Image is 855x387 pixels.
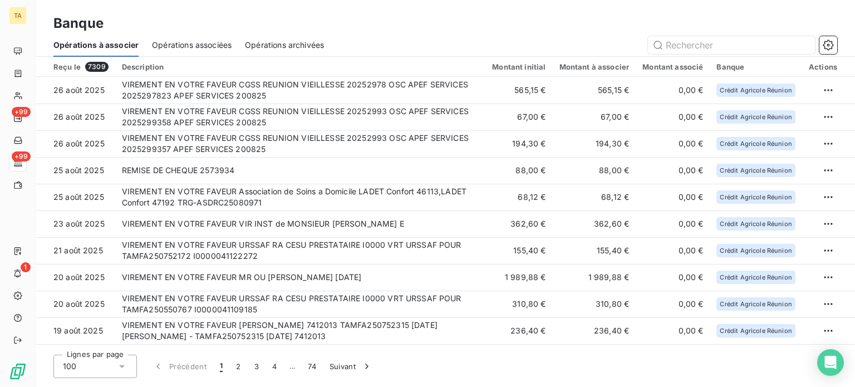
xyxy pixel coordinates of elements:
input: Rechercher [648,36,815,54]
span: Opérations archivées [245,40,324,51]
h3: Banque [53,13,104,33]
span: Crédit Agricole Réunion [720,194,792,200]
td: 310,80 € [553,291,636,317]
span: Crédit Agricole Réunion [720,274,792,281]
span: 100 [63,361,76,372]
td: VIREMENT EN VOTRE FAVEUR Association de Soins a Domicile LADET Confort 46113,LADET Confort 47192 ... [115,184,486,210]
td: 25 août 2025 [36,184,115,210]
span: Crédit Agricole Réunion [720,301,792,307]
button: 74 [301,355,323,378]
td: 88,00 € [485,157,552,184]
span: Crédit Agricole Réunion [720,114,792,120]
td: 88,00 € [553,157,636,184]
button: 2 [229,355,247,378]
button: 1 [213,355,229,378]
span: +99 [12,151,31,161]
td: 236,40 € [485,317,552,344]
td: 26 août 2025 [36,77,115,104]
td: 0,00 € [636,77,710,104]
td: VIREMENT EN VOTRE FAVEUR CGSS REUNION VIEILLESSE 20252993 OSC APEF SERVICES 2025299357 APEF SERVI... [115,130,486,157]
td: VIREMENT EN VOTRE FAVEUR URSSAF RA CESU PRESTATAIRE I0000 VRT URSSAF POUR TAMFA250752172 I0000041... [115,237,486,264]
span: … [283,357,301,375]
td: 20 août 2025 [36,291,115,317]
td: 0,00 € [636,344,710,371]
td: 565,15 € [553,77,636,104]
span: +99 [12,107,31,117]
span: Opérations associées [152,40,232,51]
td: 23 août 2025 [36,210,115,237]
td: 887,00 € [485,344,552,371]
td: 362,60 € [485,210,552,237]
td: VIREMENT EN VOTRE FAVEUR WOAYE-[PERSON_NAME] OU WOAYE HUNE TAMFA250752199 VVB00002810530C [115,344,486,371]
td: 1 989,88 € [553,264,636,291]
td: 0,00 € [636,210,710,237]
div: Description [122,62,479,71]
div: Open Intercom Messenger [817,349,844,376]
td: VIREMENT EN VOTRE FAVEUR VIR INST de MONSIEUR [PERSON_NAME] E [115,210,486,237]
span: Crédit Agricole Réunion [720,327,792,334]
span: Opérations à associer [53,40,139,51]
td: 887,00 € [553,344,636,371]
td: 19 août 2025 [36,317,115,344]
td: 236,40 € [553,317,636,344]
td: VIREMENT EN VOTRE FAVEUR MR OU [PERSON_NAME] [DATE] [115,264,486,291]
button: 4 [266,355,283,378]
td: 68,12 € [485,184,552,210]
td: 194,30 € [485,130,552,157]
td: 0,00 € [636,184,710,210]
td: 0,00 € [636,291,710,317]
span: Crédit Agricole Réunion [720,140,792,147]
td: 1 989,88 € [485,264,552,291]
button: Précédent [146,355,213,378]
span: 7309 [85,62,109,72]
td: 0,00 € [636,104,710,130]
div: Montant à associer [559,62,630,71]
span: 1 [220,361,223,372]
a: +99 [9,109,26,127]
div: Reçu le [53,62,109,72]
div: Montant associé [642,62,703,71]
div: Montant initial [492,62,546,71]
td: 19 août 2025 [36,344,115,371]
td: 194,30 € [553,130,636,157]
td: 0,00 € [636,264,710,291]
td: VIREMENT EN VOTRE FAVEUR [PERSON_NAME] 7412013 TAMFA250752315 [DATE] [PERSON_NAME] - TAMFA2507523... [115,317,486,344]
td: 0,00 € [636,237,710,264]
td: 67,00 € [485,104,552,130]
td: 0,00 € [636,157,710,184]
img: Logo LeanPay [9,362,27,380]
span: Crédit Agricole Réunion [720,87,792,94]
td: VIREMENT EN VOTRE FAVEUR URSSAF RA CESU PRESTATAIRE I0000 VRT URSSAF POUR TAMFA250550767 I0000041... [115,291,486,317]
td: 20 août 2025 [36,264,115,291]
span: Crédit Agricole Réunion [720,167,792,174]
span: 1 [21,262,31,272]
span: Crédit Agricole Réunion [720,247,792,254]
td: 68,12 € [553,184,636,210]
a: +99 [9,154,26,172]
td: 155,40 € [553,237,636,264]
td: 26 août 2025 [36,104,115,130]
td: 25 août 2025 [36,157,115,184]
td: 362,60 € [553,210,636,237]
div: Actions [809,62,837,71]
td: 310,80 € [485,291,552,317]
td: 26 août 2025 [36,130,115,157]
td: 0,00 € [636,317,710,344]
div: TA [9,7,27,25]
button: Suivant [323,355,379,378]
td: 67,00 € [553,104,636,130]
td: 155,40 € [485,237,552,264]
td: REMISE DE CHEQUE 2573934 [115,157,486,184]
div: Banque [716,62,795,71]
td: VIREMENT EN VOTRE FAVEUR CGSS REUNION VIEILLESSE 20252993 OSC APEF SERVICES 2025299358 APEF SERVI... [115,104,486,130]
td: 565,15 € [485,77,552,104]
td: VIREMENT EN VOTRE FAVEUR CGSS REUNION VIEILLESSE 20252978 OSC APEF SERVICES 2025297823 APEF SERVI... [115,77,486,104]
span: Crédit Agricole Réunion [720,221,792,227]
td: 21 août 2025 [36,237,115,264]
button: 3 [248,355,266,378]
td: 0,00 € [636,130,710,157]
